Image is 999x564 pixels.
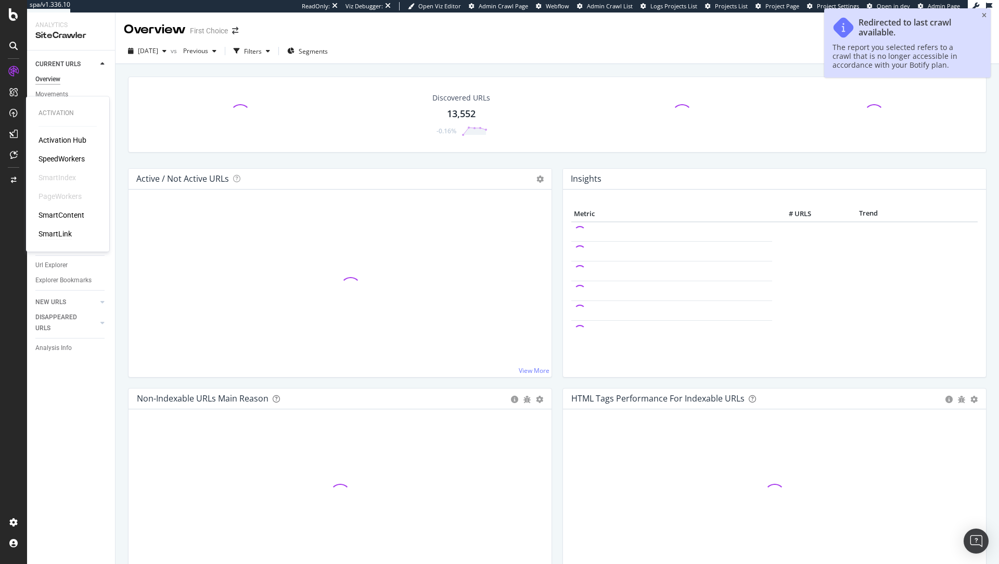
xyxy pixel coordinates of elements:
[190,26,228,36] div: First Choice
[35,89,108,100] a: Movements
[283,43,332,59] button: Segments
[39,109,97,118] div: Activation
[35,74,108,85] a: Overview
[124,43,171,59] button: [DATE]
[35,343,108,354] a: Analysis Info
[35,343,72,354] div: Analysis Info
[137,393,268,404] div: Non-Indexable URLs Main Reason
[447,107,476,121] div: 13,552
[408,2,461,10] a: Open Viz Editor
[523,396,531,403] div: bug
[124,21,186,39] div: Overview
[179,43,221,59] button: Previous
[35,297,97,308] a: NEW URLS
[571,172,601,186] h4: Insights
[650,2,697,10] span: Logs Projects List
[807,2,859,10] a: Project Settings
[519,366,549,375] a: View More
[859,18,972,37] div: Redirected to last crawl available.
[35,59,81,70] div: CURRENT URLS
[39,229,72,239] a: SmartLink
[817,2,859,10] span: Project Settings
[35,312,97,334] a: DISAPPEARED URLS
[35,297,66,308] div: NEW URLS
[35,312,88,334] div: DISAPPEARED URLS
[232,27,238,34] div: arrow-right-arrow-left
[35,74,60,85] div: Overview
[35,89,68,100] div: Movements
[772,206,814,222] th: # URLS
[918,2,960,10] a: Admin Page
[35,275,92,286] div: Explorer Bookmarks
[536,2,569,10] a: Webflow
[138,46,158,55] span: 2025 Aug. 22nd
[958,396,965,403] div: bug
[982,12,987,19] div: close toast
[302,2,330,10] div: ReadOnly:
[39,172,76,183] div: SmartIndex
[437,127,456,135] div: -0.16%
[35,275,108,286] a: Explorer Bookmarks
[35,260,108,271] a: Url Explorer
[136,172,229,186] h4: Active / Not Active URLs
[577,2,633,10] a: Admin Crawl List
[39,135,86,145] a: Activation Hub
[945,396,953,403] div: circle-info
[867,2,910,10] a: Open in dev
[970,396,978,403] div: gear
[536,176,544,183] i: Options
[765,2,799,10] span: Project Page
[179,46,208,55] span: Previous
[171,46,179,55] span: vs
[546,2,569,10] span: Webflow
[39,154,85,164] a: SpeedWorkers
[715,2,748,10] span: Projects List
[755,2,799,10] a: Project Page
[814,206,923,222] th: Trend
[35,59,97,70] a: CURRENT URLS
[432,93,490,103] div: Discovered URLs
[571,206,772,222] th: Metric
[964,529,989,554] div: Open Intercom Messenger
[345,2,383,10] div: Viz Debugger:
[244,47,262,56] div: Filters
[39,210,84,220] a: SmartContent
[35,30,107,42] div: SiteCrawler
[418,2,461,10] span: Open Viz Editor
[35,21,107,30] div: Analytics
[877,2,910,10] span: Open in dev
[928,2,960,10] span: Admin Page
[469,2,528,10] a: Admin Crawl Page
[536,396,543,403] div: gear
[229,43,274,59] button: Filters
[587,2,633,10] span: Admin Crawl List
[571,393,745,404] div: HTML Tags Performance for Indexable URLs
[479,2,528,10] span: Admin Crawl Page
[35,260,68,271] div: Url Explorer
[832,43,972,69] div: The report you selected refers to a crawl that is no longer accessible in accordance with your Bo...
[299,47,328,56] span: Segments
[641,2,697,10] a: Logs Projects List
[511,396,518,403] div: circle-info
[705,2,748,10] a: Projects List
[39,191,82,202] div: PageWorkers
